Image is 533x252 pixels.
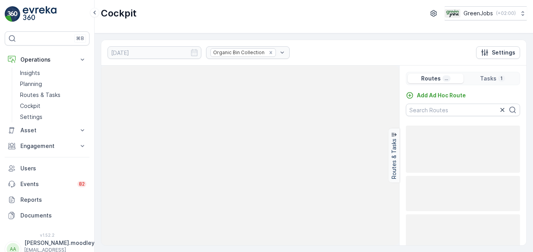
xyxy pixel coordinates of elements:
a: Events82 [5,176,89,192]
p: Tasks [480,75,496,82]
img: logo_light-DOdMpM7g.png [23,6,57,22]
a: Planning [17,79,89,89]
p: ⌘B [76,35,84,42]
button: GreenJobs(+02:00) [445,6,527,20]
button: Engagement [5,138,89,154]
span: v 1.52.2 [5,233,89,237]
p: ... [444,75,449,82]
a: Routes & Tasks [17,89,89,100]
p: GreenJobs [464,9,493,17]
button: Operations [5,52,89,68]
a: Reports [5,192,89,208]
input: Search Routes [406,104,520,116]
p: Settings [20,113,42,121]
a: Documents [5,208,89,223]
p: Users [20,164,86,172]
a: Settings [17,111,89,122]
a: Insights [17,68,89,79]
p: Settings [492,49,515,57]
p: Events [20,180,73,188]
p: ( +02:00 ) [496,10,516,16]
p: Insights [20,69,40,77]
p: Reports [20,196,86,204]
img: Green_Jobs_Logo.png [445,9,460,18]
button: Asset [5,122,89,138]
p: Cockpit [101,7,137,20]
p: [PERSON_NAME].moodley [24,239,95,247]
p: 82 [79,181,85,187]
a: Add Ad Hoc Route [406,91,466,99]
a: Users [5,161,89,176]
p: Operations [20,56,74,64]
p: Routes & Tasks [20,91,60,99]
p: Asset [20,126,74,134]
p: Cockpit [20,102,40,110]
p: Documents [20,212,86,219]
img: logo [5,6,20,22]
p: Engagement [20,142,74,150]
p: Routes & Tasks [390,139,398,179]
p: 1 [500,75,504,82]
input: dd/mm/yyyy [108,46,201,59]
p: Planning [20,80,42,88]
a: Cockpit [17,100,89,111]
p: Routes [421,75,441,82]
p: Add Ad Hoc Route [417,91,466,99]
button: Settings [476,46,520,59]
